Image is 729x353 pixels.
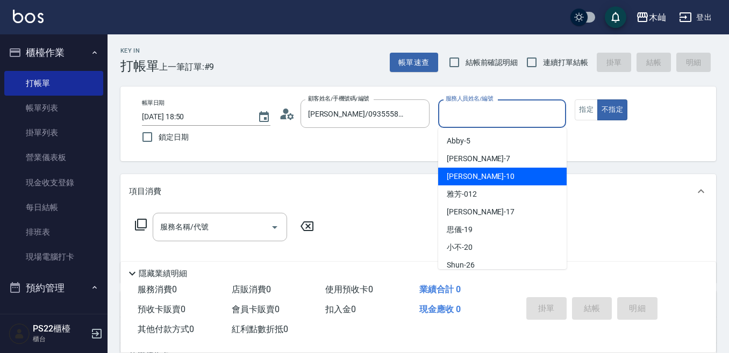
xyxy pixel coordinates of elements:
img: Logo [13,10,44,23]
span: 扣入金 0 [325,304,356,314]
span: [PERSON_NAME] -17 [447,206,514,218]
span: 雅芳 -012 [447,189,477,200]
span: 預收卡販賣 0 [138,304,185,314]
span: 使用預收卡 0 [325,284,373,294]
span: Abby -5 [447,135,470,147]
span: 紅利點數折抵 0 [232,324,288,334]
span: 其他付款方式 0 [138,324,194,334]
a: 現金收支登錄 [4,170,103,195]
img: Person [9,323,30,344]
span: 連續打單結帳 [543,57,588,68]
button: 木屾 [632,6,670,28]
button: Choose date, selected date is 2025-09-04 [251,104,277,130]
a: 每日結帳 [4,195,103,220]
p: 項目消費 [129,186,161,197]
div: 項目消費 [120,174,716,208]
button: 指定 [575,99,598,120]
input: YYYY/MM/DD hh:mm [142,108,247,126]
span: 會員卡販賣 0 [232,304,280,314]
button: 不指定 [597,99,627,120]
button: 帳單速查 [390,53,438,73]
span: 店販消費 0 [232,284,271,294]
span: 上一筆訂單:#9 [159,60,215,74]
h5: PS22櫃檯 [33,323,88,334]
button: save [605,6,626,28]
a: 預約管理 [4,306,103,330]
span: 思儀 -19 [447,224,473,235]
label: 帳單日期 [142,99,165,107]
p: 隱藏業績明細 [139,268,187,279]
span: Shun -26 [447,260,475,271]
label: 顧客姓名/手機號碼/編號 [308,95,369,103]
a: 掛單列表 [4,120,103,145]
label: 服務人員姓名/編號 [446,95,493,103]
a: 帳單列表 [4,96,103,120]
p: 櫃台 [33,334,88,344]
a: 打帳單 [4,71,103,96]
a: 現場電腦打卡 [4,244,103,269]
h3: 打帳單 [120,59,159,74]
h2: Key In [120,47,159,54]
span: [PERSON_NAME] -10 [447,171,514,182]
button: 登出 [675,8,716,27]
span: 業績合計 0 [419,284,461,294]
a: 排班表 [4,220,103,244]
span: [PERSON_NAME] -7 [447,153,510,164]
span: 小不 -20 [447,242,473,253]
span: 現金應收 0 [419,304,461,314]
button: 預約管理 [4,274,103,302]
a: 營業儀表板 [4,145,103,170]
button: 櫃檯作業 [4,39,103,67]
button: Open [266,219,283,236]
span: 鎖定日期 [159,132,189,143]
span: 結帳前確認明細 [466,57,518,68]
div: 木屾 [649,11,666,24]
span: 服務消費 0 [138,284,177,294]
